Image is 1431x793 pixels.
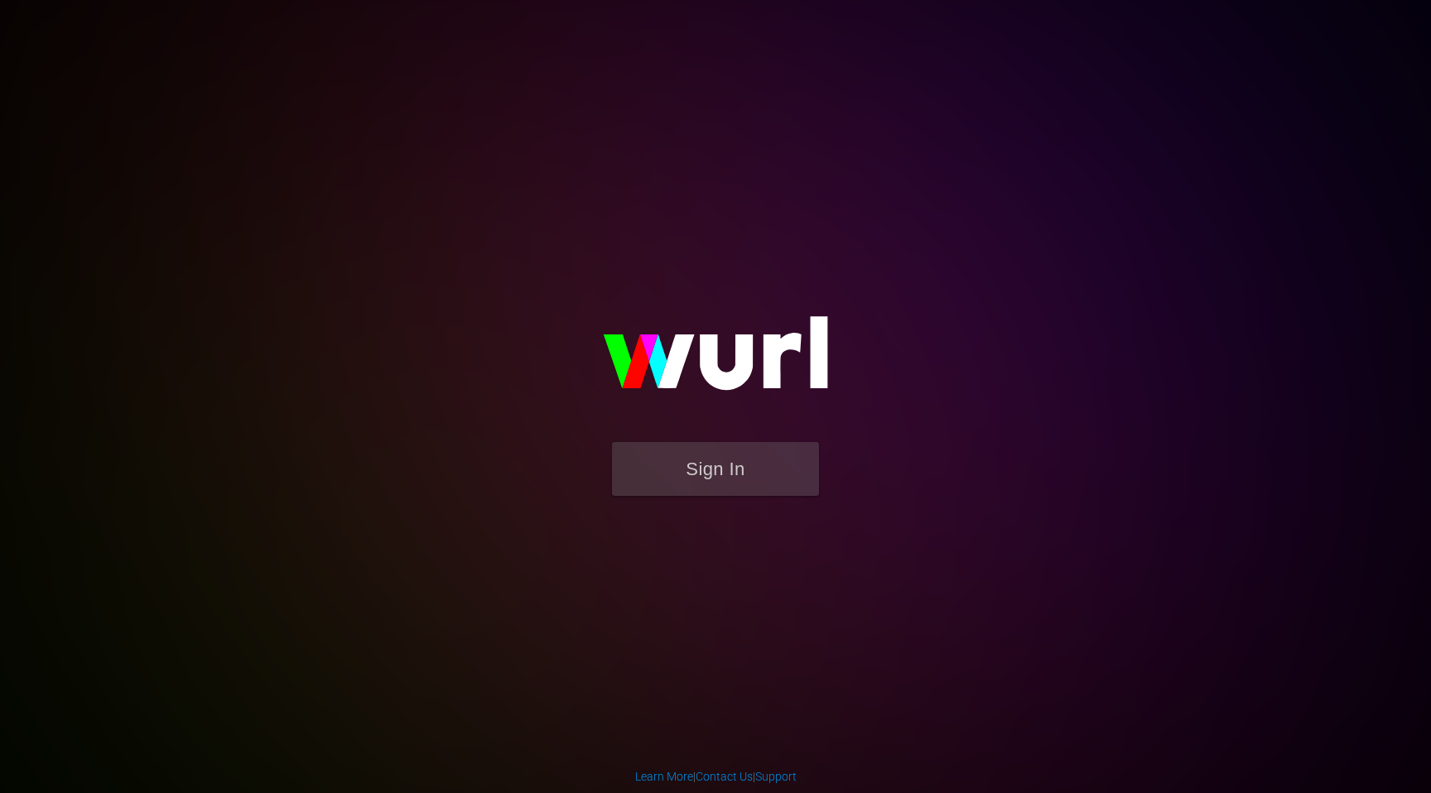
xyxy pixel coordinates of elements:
button: Sign In [612,442,819,496]
div: | | [635,768,797,785]
a: Learn More [635,770,693,783]
img: wurl-logo-on-black-223613ac3d8ba8fe6dc639794a292ebdb59501304c7dfd60c99c58986ef67473.svg [550,281,881,441]
a: Support [755,770,797,783]
a: Contact Us [696,770,753,783]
